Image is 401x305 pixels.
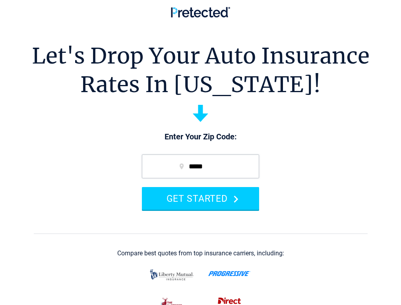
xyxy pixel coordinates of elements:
[171,7,230,17] img: Pretected Logo
[142,154,259,178] input: zip code
[134,131,267,143] p: Enter Your Zip Code:
[117,250,284,257] div: Compare best quotes from top insurance carriers, including:
[142,187,259,210] button: GET STARTED
[32,42,370,99] h1: Let's Drop Your Auto Insurance Rates In [US_STATE]!
[148,265,196,284] img: liberty
[208,271,251,276] img: progressive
